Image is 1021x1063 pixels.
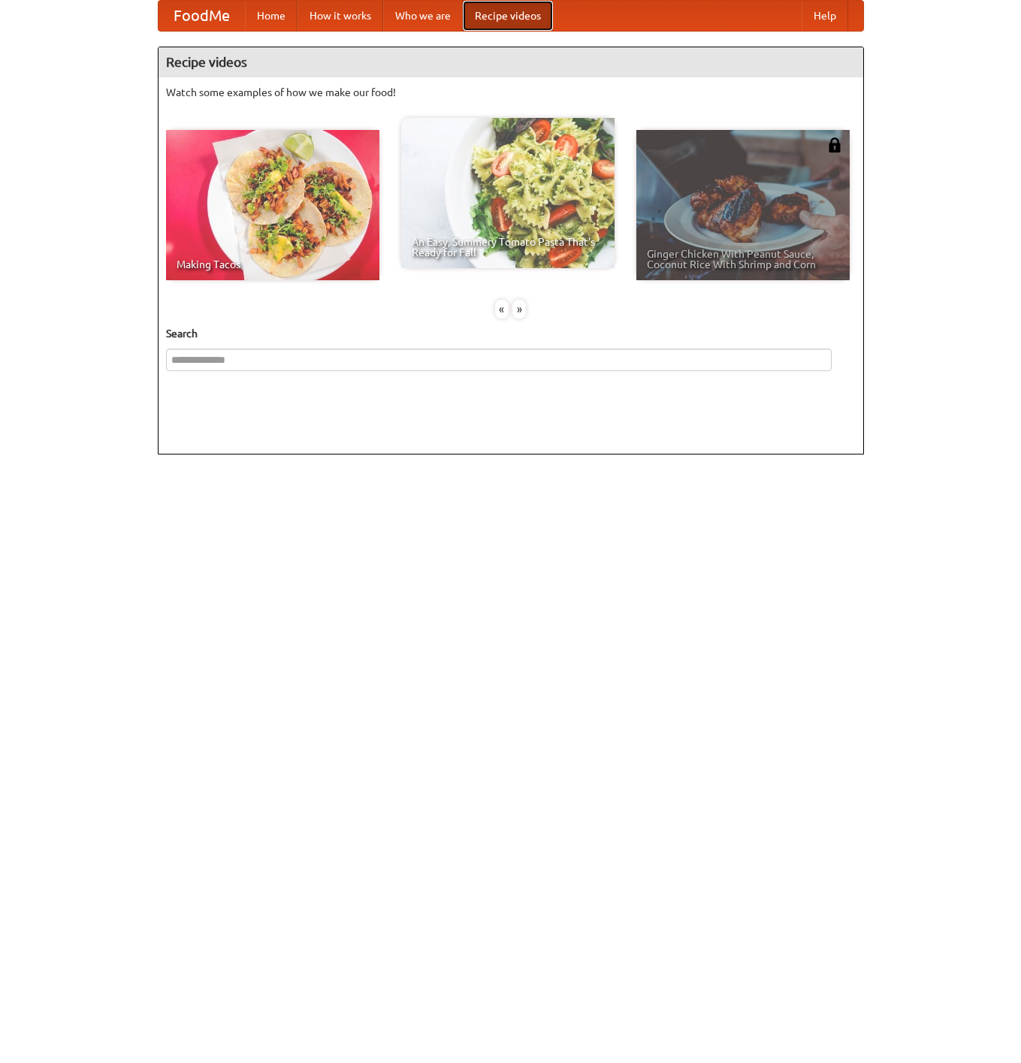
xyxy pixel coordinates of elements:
h5: Search [166,326,856,341]
span: An Easy, Summery Tomato Pasta That's Ready for Fall [412,237,604,258]
p: Watch some examples of how we make our food! [166,85,856,100]
a: An Easy, Summery Tomato Pasta That's Ready for Fall [401,118,615,268]
a: Who we are [383,1,463,31]
a: Help [802,1,848,31]
a: How it works [298,1,383,31]
img: 483408.png [827,137,842,153]
div: » [512,300,526,319]
h4: Recipe videos [159,47,863,77]
a: Making Tacos [166,130,379,280]
a: Recipe videos [463,1,553,31]
span: Making Tacos [177,259,369,270]
div: « [495,300,509,319]
a: FoodMe [159,1,245,31]
a: Home [245,1,298,31]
